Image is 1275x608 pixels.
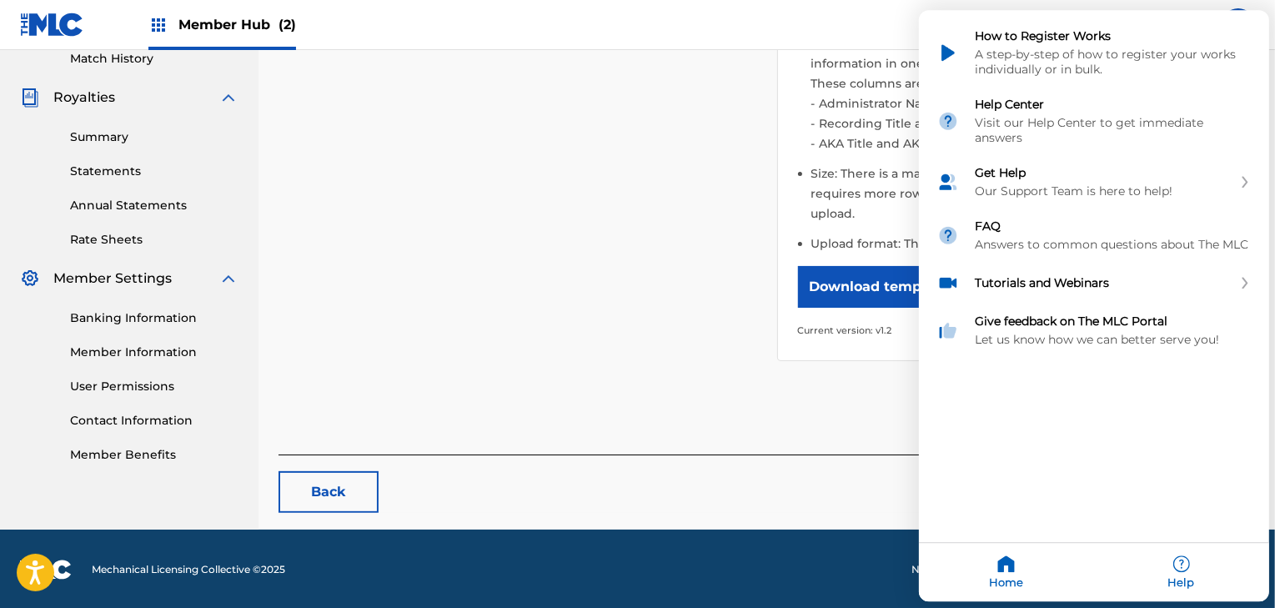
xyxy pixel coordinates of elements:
div: How to Register Works [919,19,1269,88]
div: A step-by-step of how to register your works individually or in bulk. [976,48,1251,78]
svg: expand [1240,278,1250,289]
div: Help Center [976,98,1251,113]
div: Give feedback on The MLC Portal [976,314,1251,329]
div: Our Support Team is here to help! [976,184,1232,199]
img: module icon [937,320,959,342]
img: module icon [937,43,959,64]
div: Tutorials and Webinars [919,263,1269,304]
div: Get Help [976,166,1232,181]
img: module icon [937,225,959,247]
div: Get Help [919,156,1269,209]
div: Resource center home modules [919,11,1269,358]
div: Home [919,544,1094,602]
div: Answers to common questions about The MLC [976,238,1251,253]
div: FAQ [919,209,1269,263]
div: Tutorials and Webinars [976,276,1232,291]
div: entering resource center home [919,11,1269,358]
div: Visit our Help Center to get immediate answers [976,116,1251,146]
div: Help [1094,544,1269,602]
div: FAQ [976,219,1251,234]
div: Give feedback on The MLC Portal [919,304,1269,358]
div: How to Register Works [976,29,1251,44]
img: module icon [937,172,959,193]
img: module icon [937,273,959,294]
div: Help Center [919,88,1269,156]
svg: expand [1240,177,1250,188]
img: module icon [937,111,959,133]
div: Let us know how we can better serve you! [976,333,1251,348]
